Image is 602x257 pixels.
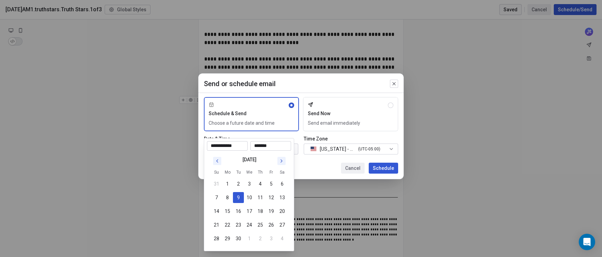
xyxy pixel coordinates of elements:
button: 2 [255,233,266,244]
button: 2 [233,178,244,189]
button: 27 [277,219,288,230]
button: 16 [233,206,244,217]
button: 15 [222,206,233,217]
th: Wednesday [244,169,255,176]
button: 3 [244,178,255,189]
button: 24 [244,219,255,230]
button: 19 [266,206,277,217]
button: 13 [277,192,288,203]
button: 28 [211,233,222,244]
button: 4 [255,178,266,189]
button: Go to next month [277,156,286,166]
button: 1 [244,233,255,244]
button: 3 [266,233,277,244]
button: 31 [211,178,222,189]
button: 14 [211,206,222,217]
button: 25 [255,219,266,230]
button: Go to previous month [212,156,222,166]
th: Monday [222,169,233,176]
button: 6 [277,178,288,189]
button: 26 [266,219,277,230]
button: 11 [255,192,266,203]
th: Sunday [211,169,222,176]
button: 29 [222,233,233,244]
button: 30 [233,233,244,244]
button: 17 [244,206,255,217]
button: 9 [233,192,244,203]
button: 23 [233,219,244,230]
div: [DATE] [243,156,257,163]
button: 1 [222,178,233,189]
button: 12 [266,192,277,203]
th: Thursday [255,169,266,176]
th: Saturday [277,169,288,176]
button: 21 [211,219,222,230]
button: 4 [277,233,288,244]
button: 8 [222,192,233,203]
button: 5 [266,178,277,189]
th: Friday [266,169,277,176]
button: 20 [277,206,288,217]
button: 18 [255,206,266,217]
button: 7 [211,192,222,203]
button: 22 [222,219,233,230]
th: Tuesday [233,169,244,176]
button: 10 [244,192,255,203]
